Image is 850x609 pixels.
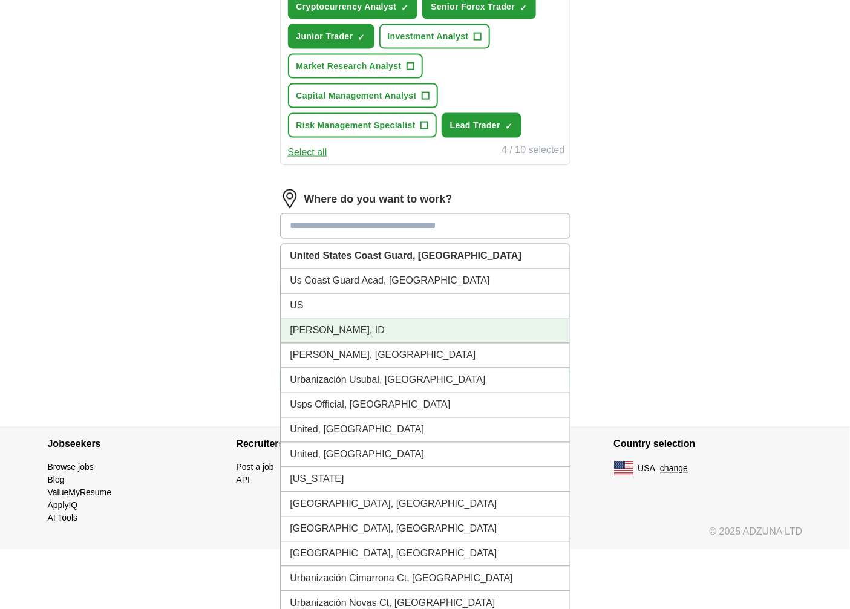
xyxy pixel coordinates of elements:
[296,90,417,102] span: Capital Management Analyst
[281,368,570,393] li: Urbanización Usubal, [GEOGRAPHIC_DATA]
[288,113,437,138] button: Risk Management Specialist
[281,319,570,344] li: [PERSON_NAME], ID
[296,30,353,43] span: Junior Trader
[502,143,564,160] div: 4 / 10 selected
[281,344,570,368] li: [PERSON_NAME], [GEOGRAPHIC_DATA]
[296,119,416,132] span: Risk Management Specialist
[388,30,469,43] span: Investment Analyst
[48,488,112,498] a: ValueMyResume
[281,517,570,542] li: [GEOGRAPHIC_DATA], [GEOGRAPHIC_DATA]
[450,119,500,132] span: Lead Trader
[660,463,688,475] button: change
[296,60,402,73] span: Market Research Analyst
[281,567,570,591] li: Urbanización Cimarrona Ct, [GEOGRAPHIC_DATA]
[614,461,633,476] img: US flag
[281,467,570,492] li: [US_STATE]
[296,1,397,13] span: Cryptocurrency Analyst
[237,475,250,485] a: API
[401,3,408,13] span: ✓
[358,33,365,42] span: ✓
[288,145,327,160] button: Select all
[505,122,512,131] span: ✓
[290,251,522,261] strong: United States Coast Guard, [GEOGRAPHIC_DATA]
[280,189,299,209] img: location.png
[638,463,656,475] span: USA
[48,475,65,485] a: Blog
[304,191,453,207] label: Where do you want to work?
[379,24,490,49] button: Investment Analyst
[288,24,374,49] button: Junior Trader✓
[281,443,570,467] li: United, [GEOGRAPHIC_DATA]
[237,463,274,472] a: Post a job
[281,393,570,418] li: Usps Official, [GEOGRAPHIC_DATA]
[281,492,570,517] li: [GEOGRAPHIC_DATA], [GEOGRAPHIC_DATA]
[431,1,515,13] span: Senior Forex Trader
[442,113,521,138] button: Lead Trader✓
[48,463,94,472] a: Browse jobs
[281,294,570,319] li: US
[281,269,570,294] li: Us Coast Guard Acad, [GEOGRAPHIC_DATA]
[281,418,570,443] li: United, [GEOGRAPHIC_DATA]
[614,428,803,461] h4: Country selection
[520,3,527,13] span: ✓
[288,54,423,79] button: Market Research Analyst
[48,501,78,510] a: ApplyIQ
[48,513,78,523] a: AI Tools
[281,542,570,567] li: [GEOGRAPHIC_DATA], [GEOGRAPHIC_DATA]
[288,83,438,108] button: Capital Management Analyst
[38,525,812,549] div: © 2025 ADZUNA LTD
